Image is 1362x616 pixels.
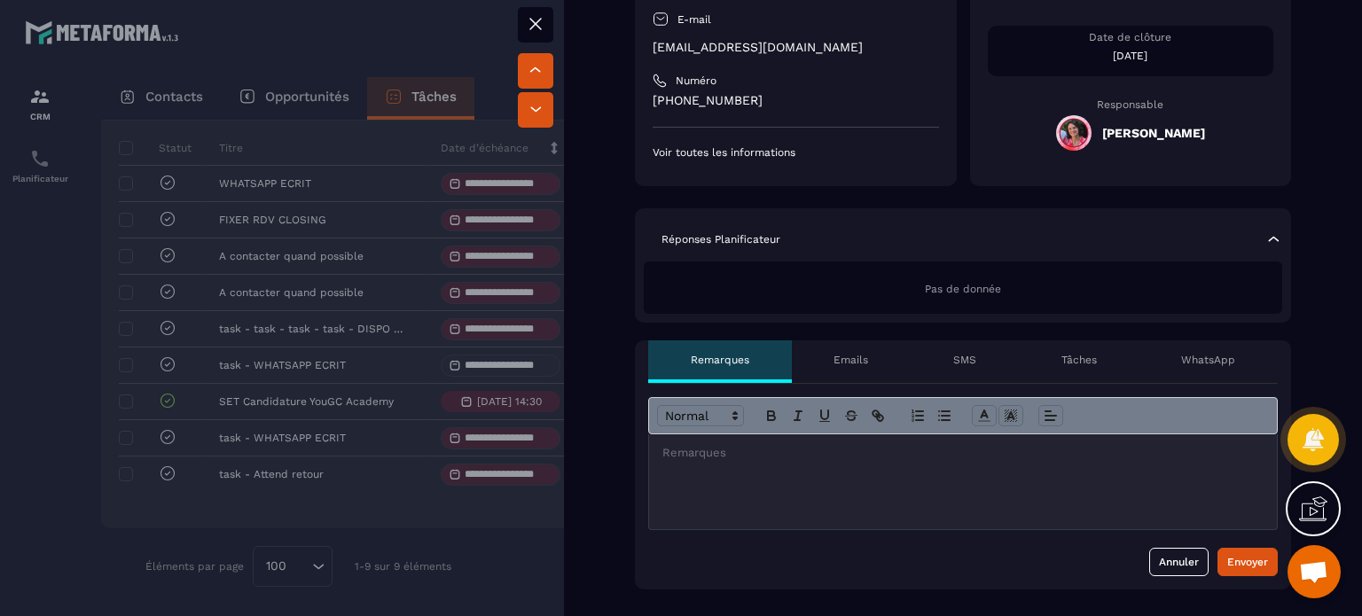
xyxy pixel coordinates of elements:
p: [PHONE_NUMBER] [653,92,939,109]
p: Tâches [1061,353,1097,367]
p: Voir toutes les informations [653,145,939,160]
button: Annuler [1149,548,1209,576]
p: [EMAIL_ADDRESS][DOMAIN_NAME] [653,39,939,56]
p: E-mail [677,12,711,27]
div: Envoyer [1227,553,1268,571]
button: Envoyer [1217,548,1278,576]
p: Emails [834,353,868,367]
h5: [PERSON_NAME] [1102,126,1205,140]
p: WhatsApp [1181,353,1235,367]
p: SMS [953,353,976,367]
p: Numéro [676,74,716,88]
p: Remarques [691,353,749,367]
p: Responsable [988,98,1274,111]
p: Date de clôture [988,30,1274,44]
span: Pas de donnée [925,283,1001,295]
p: [DATE] [988,49,1274,63]
p: Réponses Planificateur [661,232,780,246]
div: Ouvrir le chat [1288,545,1341,598]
